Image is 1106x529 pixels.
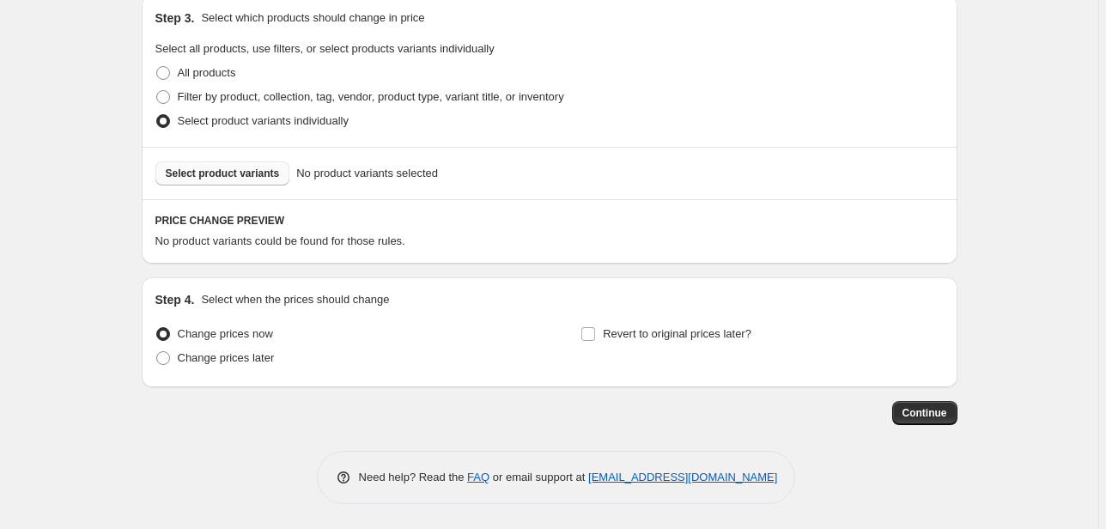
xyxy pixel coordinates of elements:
[359,471,468,483] span: Need help? Read the
[155,291,195,308] h2: Step 4.
[155,161,290,185] button: Select product variants
[467,471,489,483] a: FAQ
[166,167,280,180] span: Select product variants
[892,401,957,425] button: Continue
[178,327,273,340] span: Change prices now
[155,234,405,247] span: No product variants could be found for those rules.
[178,351,275,364] span: Change prices later
[178,114,349,127] span: Select product variants individually
[201,291,389,308] p: Select when the prices should change
[178,66,236,79] span: All products
[489,471,588,483] span: or email support at
[296,165,438,182] span: No product variants selected
[588,471,777,483] a: [EMAIL_ADDRESS][DOMAIN_NAME]
[155,42,495,55] span: Select all products, use filters, or select products variants individually
[155,214,944,228] h6: PRICE CHANGE PREVIEW
[178,90,564,103] span: Filter by product, collection, tag, vendor, product type, variant title, or inventory
[603,327,751,340] span: Revert to original prices later?
[201,9,424,27] p: Select which products should change in price
[155,9,195,27] h2: Step 3.
[902,406,947,420] span: Continue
